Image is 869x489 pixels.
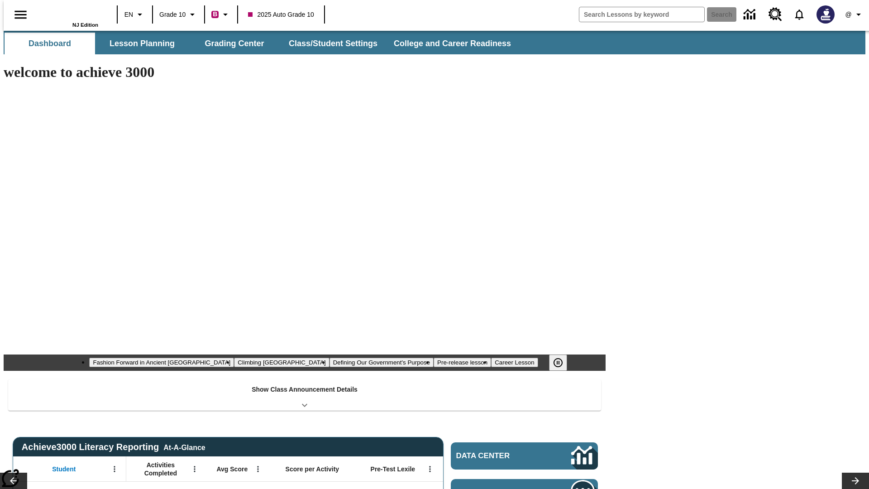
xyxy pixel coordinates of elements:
[120,6,149,23] button: Language: EN, Select a language
[97,33,187,54] button: Lesson Planning
[39,3,98,28] div: Home
[251,462,265,476] button: Open Menu
[108,462,121,476] button: Open Menu
[248,10,314,19] span: 2025 Auto Grade 10
[845,10,851,19] span: @
[189,33,280,54] button: Grading Center
[434,358,491,367] button: Slide 4 Pre-release lesson
[159,10,186,19] span: Grade 10
[763,2,788,27] a: Resource Center, Will open in new tab
[39,4,98,22] a: Home
[89,358,234,367] button: Slide 1 Fashion Forward in Ancient Rome
[8,379,601,411] div: Show Class Announcement Details
[52,465,76,473] span: Student
[842,473,869,489] button: Lesson carousel, Next
[163,442,205,452] div: At-A-Glance
[208,6,234,23] button: Boost Class color is violet red. Change class color
[4,64,606,81] h1: welcome to achieve 3000
[188,462,201,476] button: Open Menu
[456,451,541,460] span: Data Center
[234,358,329,367] button: Slide 2 Climbing Mount Tai
[738,2,763,27] a: Data Center
[491,358,538,367] button: Slide 5 Career Lesson
[329,358,434,367] button: Slide 3 Defining Our Government's Purpose
[387,33,518,54] button: College and Career Readiness
[4,33,519,54] div: SubNavbar
[131,461,191,477] span: Activities Completed
[5,33,95,54] button: Dashboard
[788,3,811,26] a: Notifications
[22,442,205,452] span: Achieve3000 Literacy Reporting
[451,442,598,470] a: Data Center
[7,1,34,28] button: Open side menu
[216,465,248,473] span: Avg Score
[156,6,201,23] button: Grade: Grade 10, Select a grade
[213,9,217,20] span: B
[282,33,385,54] button: Class/Student Settings
[811,3,840,26] button: Select a new avatar
[252,385,358,394] p: Show Class Announcement Details
[579,7,704,22] input: search field
[72,22,98,28] span: NJ Edition
[840,6,869,23] button: Profile/Settings
[549,355,576,371] div: Pause
[4,31,865,54] div: SubNavbar
[124,10,133,19] span: EN
[549,355,567,371] button: Pause
[286,465,339,473] span: Score per Activity
[423,462,437,476] button: Open Menu
[816,5,835,24] img: Avatar
[371,465,415,473] span: Pre-Test Lexile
